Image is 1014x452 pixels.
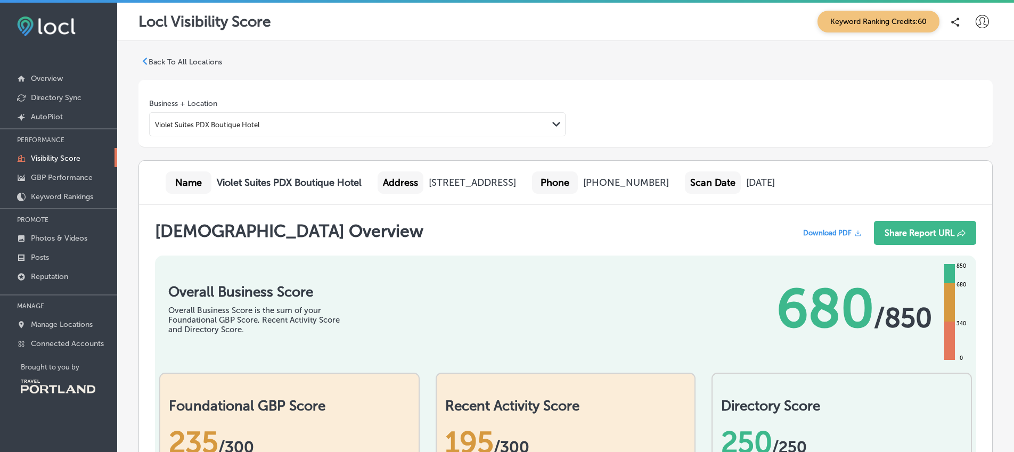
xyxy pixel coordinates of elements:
[429,177,516,188] div: [STREET_ADDRESS]
[31,112,63,121] p: AutoPilot
[874,221,976,245] button: Share Report URL
[17,17,76,36] img: fda3e92497d09a02dc62c9cd864e3231.png
[138,13,271,30] p: Locl Visibility Score
[21,380,95,393] img: Travel Portland
[217,177,362,188] b: Violet Suites PDX Boutique Hotel
[149,57,222,67] p: Back To All Locations
[31,234,87,243] p: Photos & Videos
[721,398,962,414] h2: Directory Score
[31,154,80,163] p: Visibility Score
[874,302,932,334] span: / 850
[954,262,968,270] div: 850
[31,272,68,281] p: Reputation
[168,284,355,300] h1: Overall Business Score
[954,281,968,289] div: 680
[166,171,211,194] div: Name
[958,354,965,363] div: 0
[31,253,49,262] p: Posts
[21,363,117,371] p: Brought to you by
[149,99,217,108] label: Business + Location
[31,339,104,348] p: Connected Accounts
[155,221,423,250] h1: [DEMOGRAPHIC_DATA] Overview
[31,93,81,102] p: Directory Sync
[168,306,355,334] div: Overall Business Score is the sum of your Foundational GBP Score, Recent Activity Score and Direc...
[169,398,410,414] h2: Foundational GBP Score
[155,120,259,128] div: Violet Suites PDX Boutique Hotel
[532,171,578,194] div: Phone
[445,398,686,414] h2: Recent Activity Score
[685,171,741,194] div: Scan Date
[803,229,852,237] span: Download PDF
[776,277,874,341] span: 680
[31,74,63,83] p: Overview
[746,177,775,188] div: [DATE]
[31,320,93,329] p: Manage Locations
[954,319,968,328] div: 340
[583,177,669,188] div: [PHONE_NUMBER]
[31,173,93,182] p: GBP Performance
[817,11,939,32] span: Keyword Ranking Credits: 60
[378,171,423,194] div: Address
[31,192,93,201] p: Keyword Rankings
